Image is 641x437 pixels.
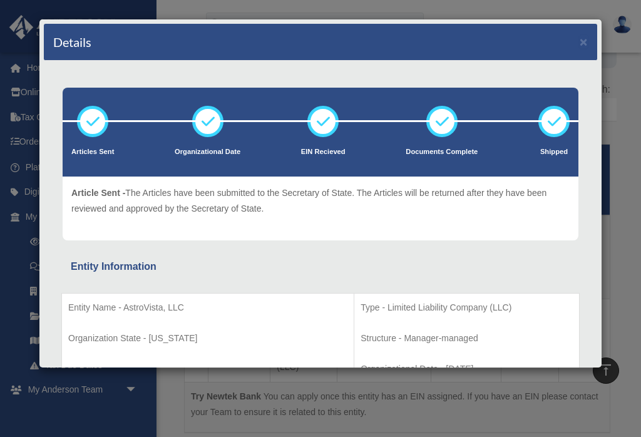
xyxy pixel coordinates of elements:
[301,146,346,158] p: EIN Recieved
[361,331,573,346] p: Structure - Manager-managed
[361,361,573,377] p: Organizational Date - [DATE]
[68,300,347,316] p: Entity Name - AstroVista, LLC
[580,35,588,48] button: ×
[71,188,125,198] span: Article Sent -
[71,146,114,158] p: Articles Sent
[53,33,91,51] h4: Details
[406,146,478,158] p: Documents Complete
[68,331,347,346] p: Organization State - [US_STATE]
[175,146,240,158] p: Organizational Date
[538,146,570,158] p: Shipped
[71,258,570,275] div: Entity Information
[71,185,570,216] p: The Articles have been submitted to the Secretary of State. The Articles will be returned after t...
[361,300,573,316] p: Type - Limited Liability Company (LLC)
